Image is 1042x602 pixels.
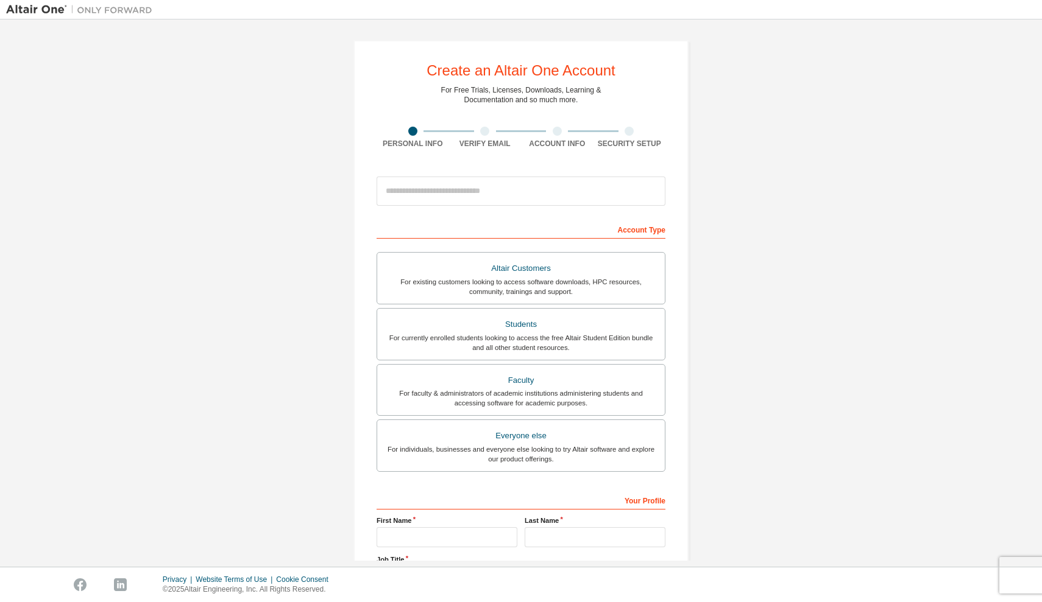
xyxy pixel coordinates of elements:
[385,388,657,408] div: For faculty & administrators of academic institutions administering students and accessing softwa...
[6,4,158,16] img: Altair One
[441,85,601,105] div: For Free Trials, Licenses, Downloads, Learning & Documentation and so much more.
[276,575,335,584] div: Cookie Consent
[449,139,522,149] div: Verify Email
[377,490,665,509] div: Your Profile
[377,516,517,525] label: First Name
[385,277,657,296] div: For existing customers looking to access software downloads, HPC resources, community, trainings ...
[385,333,657,352] div: For currently enrolled students looking to access the free Altair Student Edition bundle and all ...
[377,219,665,239] div: Account Type
[385,427,657,444] div: Everyone else
[594,139,666,149] div: Security Setup
[114,578,127,591] img: linkedin.svg
[385,316,657,333] div: Students
[377,139,449,149] div: Personal Info
[163,575,196,584] div: Privacy
[385,372,657,389] div: Faculty
[385,444,657,464] div: For individuals, businesses and everyone else looking to try Altair software and explore our prod...
[525,516,665,525] label: Last Name
[427,63,615,78] div: Create an Altair One Account
[74,578,87,591] img: facebook.svg
[163,584,336,595] p: © 2025 Altair Engineering, Inc. All Rights Reserved.
[521,139,594,149] div: Account Info
[385,260,657,277] div: Altair Customers
[377,555,665,564] label: Job Title
[196,575,276,584] div: Website Terms of Use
